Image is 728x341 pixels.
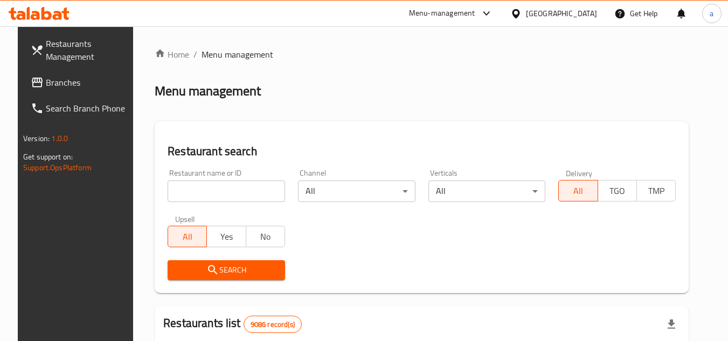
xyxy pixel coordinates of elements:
[211,229,241,245] span: Yes
[598,180,637,201] button: TGO
[23,150,73,164] span: Get support on:
[202,48,273,61] span: Menu management
[46,76,131,89] span: Branches
[23,161,92,175] a: Support.OpsPlatform
[155,82,261,100] h2: Menu management
[155,48,689,61] nav: breadcrumb
[22,95,140,121] a: Search Branch Phone
[526,8,597,19] div: [GEOGRAPHIC_DATA]
[428,180,546,202] div: All
[206,226,246,247] button: Yes
[636,180,676,201] button: TMP
[710,8,713,19] span: a
[168,143,676,159] h2: Restaurant search
[175,215,195,222] label: Upsell
[46,37,131,63] span: Restaurants Management
[563,183,593,199] span: All
[163,315,302,333] h2: Restaurants list
[409,7,475,20] div: Menu-management
[246,226,285,247] button: No
[22,69,140,95] a: Branches
[46,102,131,115] span: Search Branch Phone
[193,48,197,61] li: /
[51,131,68,145] span: 1.0.0
[155,48,189,61] a: Home
[658,311,684,337] div: Export file
[168,226,207,247] button: All
[641,183,671,199] span: TMP
[298,180,415,202] div: All
[566,169,593,177] label: Delivery
[168,260,285,280] button: Search
[251,229,281,245] span: No
[22,31,140,69] a: Restaurants Management
[176,263,276,277] span: Search
[168,180,285,202] input: Search for restaurant name or ID..
[244,319,301,330] span: 9086 record(s)
[172,229,203,245] span: All
[602,183,633,199] span: TGO
[244,316,302,333] div: Total records count
[23,131,50,145] span: Version:
[558,180,598,201] button: All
